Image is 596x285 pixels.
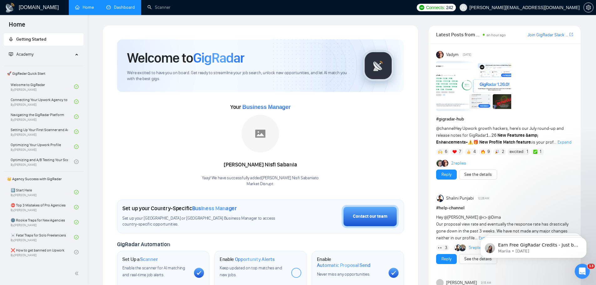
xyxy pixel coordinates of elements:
[533,150,537,154] img: ✅
[74,160,79,164] span: check-circle
[495,150,499,154] img: 🎉
[9,52,33,57] span: Academy
[445,149,447,155] span: 6
[140,256,158,262] span: Scanner
[11,125,74,139] a: Setting Up Your First Scanner and Auto-BidderBy[PERSON_NAME]
[74,235,79,239] span: check-circle
[74,220,79,224] span: check-circle
[342,205,399,228] button: Contact our team
[441,171,451,178] a: Reply
[11,95,74,109] a: Connecting Your Upwork Agency to GigRadarBy[PERSON_NAME]
[242,115,279,152] img: placeholder.png
[122,205,237,212] h1: Set up your Country-Specific
[193,49,244,66] span: GigRadar
[74,270,81,277] span: double-left
[419,5,424,10] img: upwork-logo.png
[74,190,79,194] span: check-circle
[74,130,79,134] span: check-circle
[588,264,595,269] span: 13
[363,50,394,81] img: gigradar-logo.png
[441,256,451,262] a: Reply
[74,115,79,119] span: check-circle
[202,175,319,187] div: Yaay! We have successfully added [PERSON_NAME] Nisfi Sabania to
[202,160,319,170] div: [PERSON_NAME] Nisfi Sabania
[436,160,443,167] img: Alex B
[436,215,568,241] span: Hey @[PERSON_NAME] @<> @Dima Our proposal view rate and eventually the response rate has drastica...
[147,5,171,10] a: searchScanner
[436,116,573,123] h1: # gigradar-hub
[436,126,455,131] span: @channel
[487,149,490,155] span: 9
[502,149,504,155] span: 2
[74,145,79,149] span: check-circle
[436,126,564,145] span: Hey Upwork growth hackers, here's our July round-up and release notes for GigRadar • is your prof...
[11,155,74,169] a: Optimizing and A/B Testing Your Scanner for Better ResultsBy[PERSON_NAME]
[11,185,74,199] a: 1️⃣ Start HereBy[PERSON_NAME]
[11,110,74,124] a: Navigating the GigRadar PlatformBy[PERSON_NAME]
[16,37,46,42] span: Getting Started
[452,150,457,154] img: ❤️
[436,195,444,202] img: Shalini Punjabi
[11,200,74,214] a: ⛔ Top 3 Mistakes of Pro AgenciesBy[PERSON_NAME]
[583,5,593,10] a: setting
[583,3,593,13] button: setting
[9,52,13,56] span: fund-projection-screen
[527,32,568,38] a: Join GigRadar Slack Community
[436,31,481,38] span: Latest Posts from the GigRadar Community
[9,37,13,41] span: rocket
[486,33,506,37] span: an hour ago
[473,149,476,155] span: 4
[436,51,444,59] img: Vadym
[445,245,447,251] span: 3
[122,265,185,277] span: Enable the scanner for AI matching and real-time job alerts.
[117,241,170,248] span: GigRadar Automation
[192,205,237,212] span: Business Manager
[446,51,459,58] span: Vadym
[11,140,74,154] a: Optimizing Your Upwork ProfileBy[PERSON_NAME]
[459,170,497,180] button: See the details
[11,80,74,94] a: Welcome to GigRadarBy[PERSON_NAME]
[317,256,384,268] h1: Enable
[220,265,282,277] span: Keep updated on top matches and new jobs.
[558,140,572,145] span: Expand
[106,5,135,10] a: dashboardDashboard
[478,196,489,201] span: 12:26 AM
[230,104,291,110] span: Your
[569,32,573,37] span: export
[426,4,445,11] span: Connects:
[464,171,492,178] a: See the details
[459,149,461,155] span: 7
[202,181,319,187] p: Market Disrupt .
[74,84,79,89] span: check-circle
[74,250,79,254] span: check-circle
[473,140,478,145] span: 🎁
[436,254,457,264] button: Reply
[438,246,442,250] img: 👀
[4,67,83,80] span: 🚀 GigRadar Quick Start
[127,70,353,82] span: We're excited to have you on board. Get ready to streamline your job search, unlock new opportuni...
[16,52,33,57] span: Academy
[353,213,387,220] div: Contact our team
[479,140,532,145] strong: New Profile Match feature:
[459,254,497,264] button: See the details
[75,5,94,10] a: homeHome
[446,195,474,202] span: Shalini Punjabi
[4,33,84,46] li: Getting Started
[438,150,442,154] img: 🙌
[11,215,74,229] a: 🌚 Rookie Traps for New AgenciesBy[PERSON_NAME]
[569,32,573,38] a: export
[463,52,471,58] span: [DATE]
[451,160,466,166] a: 2replies
[509,148,524,155] span: :excited:
[11,230,74,244] a: ☠️ Fatal Traps for Solo FreelancersBy[PERSON_NAME]
[436,170,457,180] button: Reply
[468,140,473,145] span: ⚠️
[127,49,244,66] h1: Welcome to
[584,5,593,10] span: setting
[540,149,541,155] span: 1
[317,262,370,268] span: Automatic Proposal Send
[459,244,466,251] img: Viktor Ostashevskyi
